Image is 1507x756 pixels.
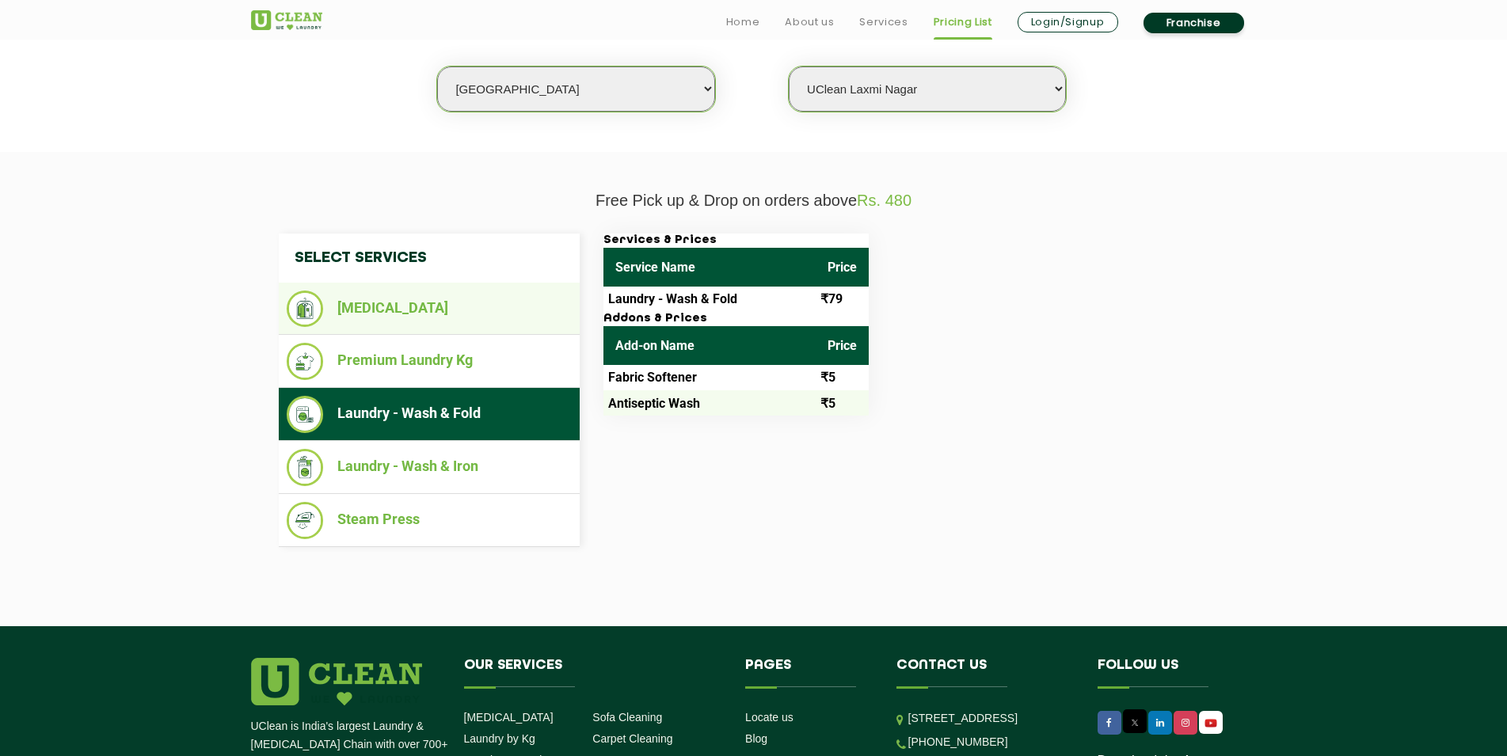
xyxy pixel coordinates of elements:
a: Home [726,13,760,32]
th: Price [816,248,869,287]
h4: Select Services [279,234,580,283]
img: Premium Laundry Kg [287,343,324,380]
a: Carpet Cleaning [592,732,672,745]
a: Pricing List [934,13,992,32]
h4: Our Services [464,658,722,688]
a: Franchise [1144,13,1244,33]
a: Login/Signup [1018,12,1118,32]
th: Price [816,326,869,365]
h3: Addons & Prices [603,312,869,326]
img: logo.png [251,658,422,705]
a: Blog [745,732,767,745]
img: Laundry - Wash & Fold [287,396,324,433]
img: Dry Cleaning [287,291,324,327]
td: Antiseptic Wash [603,390,816,416]
p: [STREET_ADDRESS] [908,709,1074,728]
a: About us [785,13,834,32]
img: UClean Laundry and Dry Cleaning [1201,715,1221,731]
th: Add-on Name [603,326,816,365]
td: ₹79 [816,287,869,312]
li: Premium Laundry Kg [287,343,572,380]
a: Locate us [745,711,793,724]
h3: Services & Prices [603,234,869,248]
li: [MEDICAL_DATA] [287,291,572,327]
h4: Contact us [896,658,1074,688]
span: Rs. 480 [857,192,911,209]
li: Steam Press [287,502,572,539]
li: Laundry - Wash & Iron [287,449,572,486]
a: [MEDICAL_DATA] [464,711,554,724]
td: Laundry - Wash & Fold [603,287,816,312]
li: Laundry - Wash & Fold [287,396,572,433]
th: Service Name [603,248,816,287]
a: Services [859,13,908,32]
img: Steam Press [287,502,324,539]
p: Free Pick up & Drop on orders above [251,192,1257,210]
h4: Follow us [1098,658,1237,688]
a: Laundry by Kg [464,732,535,745]
h4: Pages [745,658,873,688]
td: Fabric Softener [603,365,816,390]
td: ₹5 [816,365,869,390]
a: [PHONE_NUMBER] [908,735,1008,748]
a: Sofa Cleaning [592,711,662,724]
td: ₹5 [816,390,869,416]
img: Laundry - Wash & Iron [287,449,324,486]
img: UClean Laundry and Dry Cleaning [251,10,322,30]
